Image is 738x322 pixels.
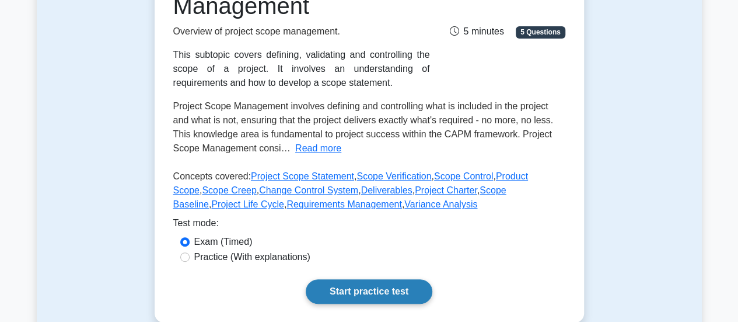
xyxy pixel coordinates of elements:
a: Scope Verification [356,171,431,181]
a: Project Charter [415,185,477,195]
button: Read more [295,141,341,155]
a: Scope Control [434,171,493,181]
a: Variance Analysis [404,199,477,209]
a: Scope Creep [202,185,256,195]
a: Deliverables [361,185,412,195]
a: Start practice test [306,279,432,304]
a: Project Life Cycle [211,199,284,209]
a: Change Control System [259,185,358,195]
span: 5 minutes [449,26,503,36]
label: Exam (Timed) [194,235,253,249]
div: This subtopic covers defining, validating and controlling the scope of a project. It involves an ... [173,48,430,90]
span: 5 Questions [516,26,565,38]
p: Concepts covered: , , , , , , , , , , , [173,169,565,216]
span: Project Scope Management involves defining and controlling what is included in the project and wh... [173,101,553,153]
label: Practice (With explanations) [194,250,310,264]
p: Overview of project scope management. [173,25,430,39]
div: Test mode: [173,216,565,235]
a: Project Scope Statement [251,171,354,181]
a: Requirements Management [286,199,401,209]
